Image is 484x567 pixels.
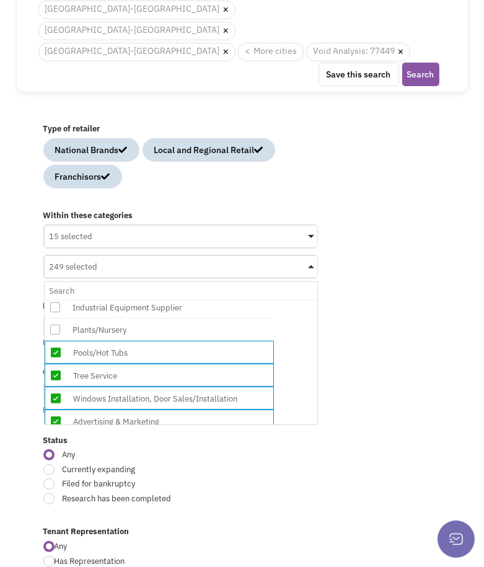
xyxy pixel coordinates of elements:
label: By name or keyword [43,301,317,312]
div: Plants/Nursery [69,322,268,338]
span: Has Representation [55,556,125,566]
div: 15 selected [45,226,317,244]
div: Local and Regional Retail [154,144,263,156]
div: Tree Service [70,368,268,384]
div: Windows Installation, Door Sales/Installation [70,391,268,407]
span: Example: Target [43,405,103,415]
a: × [223,4,229,15]
span: [GEOGRAPHIC_DATA]-[GEOGRAPHIC_DATA] [38,1,235,19]
span: Example: Taco Bell or Tacos [43,337,144,348]
label: Status [43,435,317,447]
span: Any [55,541,68,552]
span: Filed for bankruptcy [55,478,237,490]
a: × [223,46,229,58]
a: < More cities [238,43,304,61]
span: [GEOGRAPHIC_DATA]-[GEOGRAPHIC_DATA] [38,43,235,61]
div: National Brands [55,144,128,156]
button: Save this search [319,63,399,86]
span: Currently expanding [55,464,237,476]
span: Any [55,449,237,461]
a: × [398,46,403,58]
div: Advertising & Marketing [70,414,268,429]
div: Franchisors [55,170,110,183]
div: Industrial Equipment Supplier [69,300,268,315]
span: Research has been completed [55,493,237,505]
label: Tenant Representation [43,526,317,538]
span: [GEOGRAPHIC_DATA]-[GEOGRAPHIC_DATA] [38,22,235,40]
div: 249 selected [45,256,317,275]
button: Search [402,63,439,86]
input: 249 selected[MEDICAL_DATA]Spa[MEDICAL_DATA]Weight LossYoga StudioBathroom RemodelerBig Box Home I... [50,282,312,300]
label: Type of retailer [43,123,317,135]
a: × [223,25,229,37]
div: Pools/Hot Tubs [70,345,268,361]
span: Void Analysis: 77449 [306,43,410,61]
label: Within these categories [43,210,317,222]
label: Only retailers co-located with [43,367,317,379]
